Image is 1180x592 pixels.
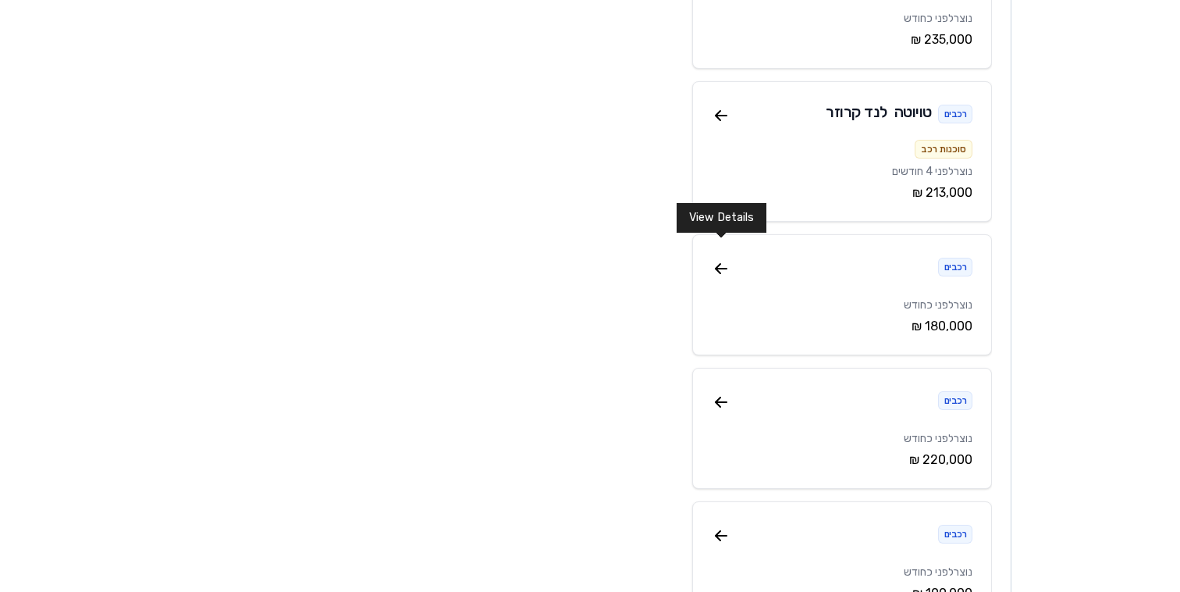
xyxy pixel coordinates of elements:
span: נוצר לפני כחודש [904,12,972,25]
div: ‏235,000 ‏₪ [712,30,972,49]
div: ‏180,000 ‏₪ [712,317,972,336]
div: טויוטה לנד קרוזר [826,101,932,123]
span: נוצר לפני כחודש [904,565,972,579]
span: נוצר לפני 4 חודשים [892,165,972,178]
div: ‏213,000 ‏₪ [712,184,972,202]
div: רכבים [938,525,973,544]
div: רכבים [938,258,973,276]
div: רכבים [938,391,973,410]
span: נוצר לפני כחודש [904,432,972,445]
span: נוצר לפני כחודש [904,298,972,312]
div: ‏220,000 ‏₪ [712,451,972,469]
div: סוכנות רכב [915,140,972,159]
div: רכבים [938,105,973,123]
